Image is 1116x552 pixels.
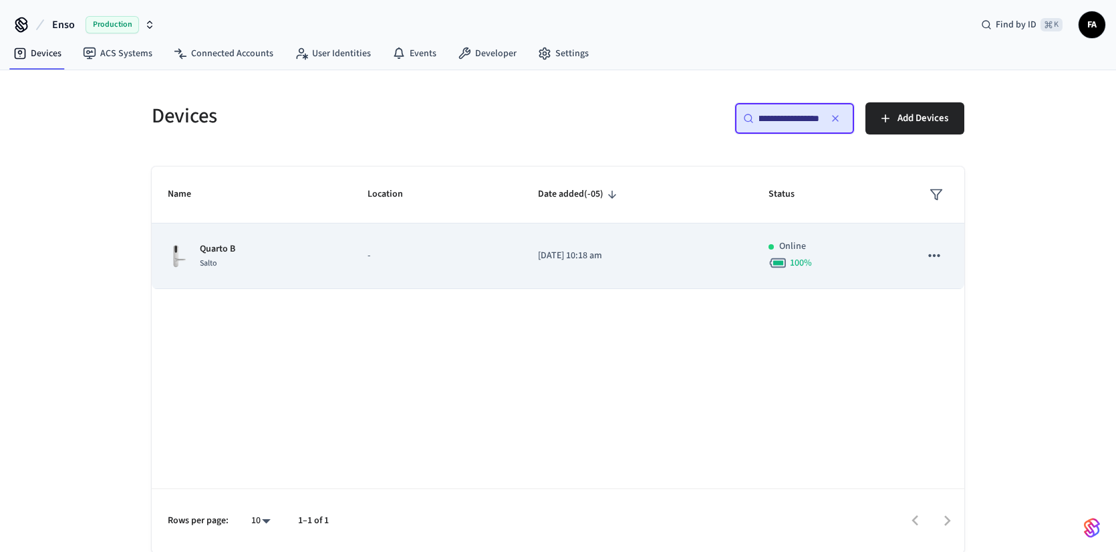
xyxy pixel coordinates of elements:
table: sticky table [152,167,964,289]
span: Location [368,184,420,205]
span: Production [86,16,139,33]
a: Devices [3,41,72,66]
p: 1–1 of 1 [298,514,329,528]
span: Name [168,184,208,205]
a: Connected Accounts [163,41,284,66]
a: Events [382,41,447,66]
p: Rows per page: [168,514,229,528]
span: Date added(-05) [538,184,621,205]
p: [DATE] 10:18 am [538,249,736,263]
span: Find by ID [996,18,1036,31]
img: SeamLogoGradient.69752ec5.svg [1084,517,1100,539]
a: User Identities [284,41,382,66]
a: ACS Systems [72,41,163,66]
span: Status [769,184,812,205]
div: Find by ID⌘ K [970,13,1073,37]
span: ⌘ K [1040,18,1063,31]
p: - [368,249,506,263]
h5: Devices [152,102,550,130]
button: FA [1079,11,1105,38]
span: 100 % [790,256,812,270]
p: Online [779,240,806,254]
a: Developer [447,41,527,66]
span: Salto [200,258,217,269]
button: Add Devices [865,102,964,134]
span: Enso [52,17,75,33]
div: 10 [245,511,277,531]
img: salto_escutcheon [168,245,189,268]
span: FA [1080,13,1104,37]
span: Add Devices [897,110,948,127]
a: Settings [527,41,599,66]
p: Quarto B [200,242,235,256]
